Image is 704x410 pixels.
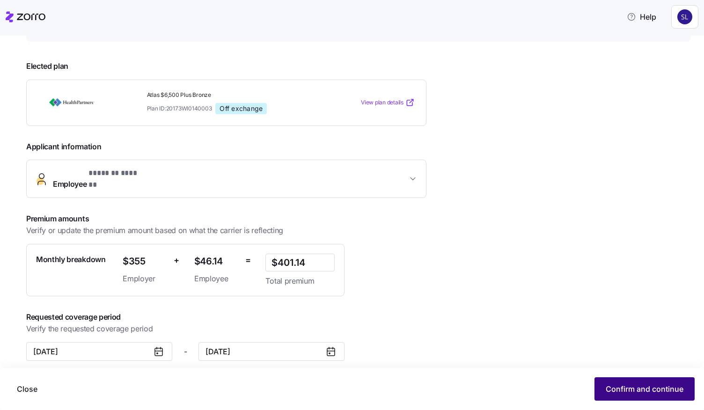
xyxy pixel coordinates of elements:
button: Close [9,377,45,401]
img: 9541d6806b9e2684641ca7bfe3afc45a [677,9,692,24]
span: $355 [123,254,166,269]
span: Verify the requested coverage period [26,323,153,335]
span: Employer [123,273,166,285]
span: Premium amounts [26,213,346,225]
span: Confirm and continue [606,383,683,395]
span: Elected plan [26,60,426,72]
span: Close [17,383,37,395]
span: Help [627,11,656,22]
span: - [184,346,187,358]
span: $46.14 [194,254,238,269]
span: Employee [194,273,238,285]
a: View plan details [361,98,415,107]
span: View plan details [361,98,403,107]
span: Requested coverage period [26,311,461,323]
span: Verify or update the premium amount based on what the carrier is reflecting [26,225,283,236]
button: [DATE] [26,342,172,361]
span: Total premium [265,275,335,287]
span: Atlas $6,500 Plus Bronze [147,91,319,99]
span: Employee [53,168,138,190]
span: Applicant information [26,141,426,153]
span: Off exchange [220,104,263,113]
button: [DATE] [198,342,345,361]
span: + [174,254,179,267]
span: Plan ID: 20173WI0140003 [147,104,212,112]
button: Confirm and continue [594,377,695,401]
img: HealthPartners [38,92,105,113]
span: = [245,254,251,267]
button: Help [619,7,664,26]
span: Monthly breakdown [36,254,106,265]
